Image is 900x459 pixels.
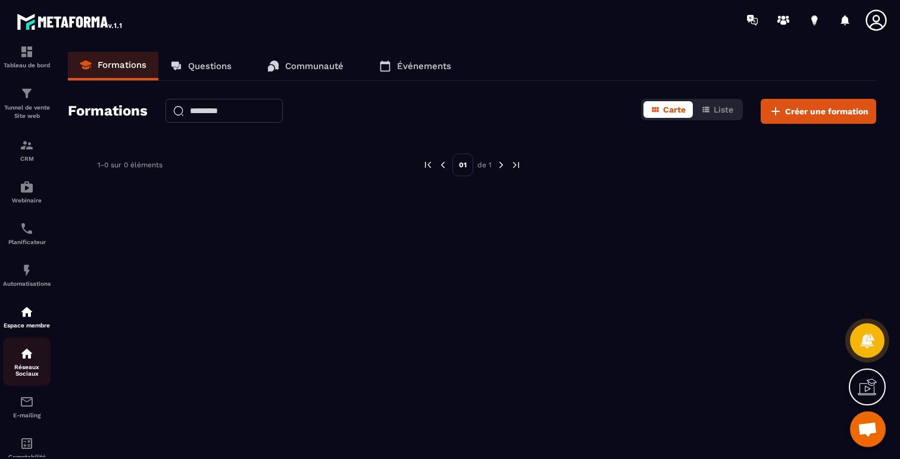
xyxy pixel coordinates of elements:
p: Webinaire [3,197,51,204]
p: Espace membre [3,322,51,329]
a: formationformationTableau de bord [3,36,51,77]
button: Liste [694,101,740,118]
p: Tunnel de vente Site web [3,104,51,120]
p: 01 [452,154,473,176]
a: Événements [367,52,463,80]
img: social-network [20,346,34,361]
img: next [496,160,507,170]
img: automations [20,305,34,319]
img: automations [20,263,34,277]
img: scheduler [20,221,34,236]
span: Carte [663,105,686,114]
a: automationsautomationsWebinaire [3,171,51,213]
h2: Formations [68,99,148,124]
span: Créer une formation [785,105,868,117]
p: Questions [188,61,232,71]
p: E-mailing [3,412,51,419]
img: logo [17,11,124,32]
p: Formations [98,60,146,70]
img: next [511,160,521,170]
a: formationformationTunnel de vente Site web [3,77,51,129]
img: automations [20,180,34,194]
a: emailemailE-mailing [3,386,51,427]
p: Communauté [285,61,343,71]
p: Planificateur [3,239,51,245]
p: Tableau de bord [3,62,51,68]
p: CRM [3,155,51,162]
span: Liste [714,105,733,114]
p: 1-0 sur 0 éléments [98,161,162,169]
button: Créer une formation [761,99,876,124]
div: Ouvrir le chat [850,411,886,447]
p: Automatisations [3,280,51,287]
img: prev [423,160,433,170]
a: social-networksocial-networkRéseaux Sociaux [3,338,51,386]
a: automationsautomationsAutomatisations [3,254,51,296]
p: Événements [397,61,451,71]
img: email [20,395,34,409]
a: schedulerschedulerPlanificateur [3,213,51,254]
img: formation [20,86,34,101]
a: automationsautomationsEspace membre [3,296,51,338]
img: formation [20,138,34,152]
img: accountant [20,436,34,451]
p: Réseaux Sociaux [3,364,51,377]
button: Carte [643,101,693,118]
img: formation [20,45,34,59]
a: Formations [68,52,158,80]
a: formationformationCRM [3,129,51,171]
p: de 1 [477,160,492,170]
a: Communauté [255,52,355,80]
img: prev [437,160,448,170]
a: Questions [158,52,243,80]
